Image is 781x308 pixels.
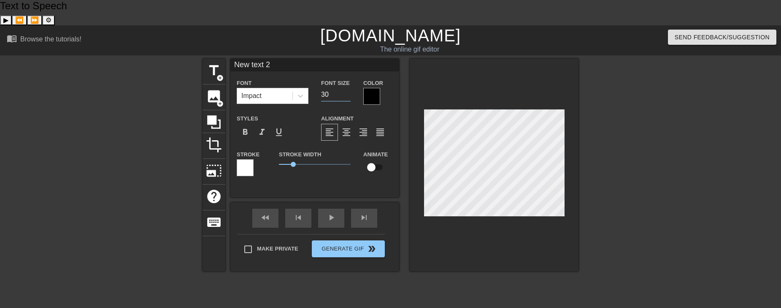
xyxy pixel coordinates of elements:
span: add_circle [216,74,224,82]
label: Color [363,79,383,87]
span: double_arrow [367,244,377,254]
label: Alignment [321,114,354,123]
button: Previous [12,15,27,25]
span: format_align_left [324,127,335,137]
a: Browse the tutorials! [7,33,81,46]
span: keyboard [206,214,222,230]
label: Font [237,79,251,87]
span: image [206,88,222,104]
span: format_underline [274,127,284,137]
span: Send Feedback/Suggestion [675,32,770,43]
span: crop [206,137,222,153]
label: Font Size [321,79,350,87]
span: play_arrow [326,213,336,223]
div: The online gif editor [265,44,555,55]
span: fast_rewind [260,213,270,223]
span: menu_book [7,33,17,44]
span: Make Private [257,245,298,253]
button: Forward [27,15,42,25]
label: Animate [363,150,388,159]
span: add_circle [216,100,224,107]
span: title [206,63,222,79]
span: Generate Gif [315,244,381,254]
a: [DOMAIN_NAME] [320,26,461,45]
button: Send Feedback/Suggestion [668,30,776,45]
span: format_align_justify [375,127,385,137]
div: Browse the tutorials! [20,35,81,43]
button: Generate Gif [312,240,385,257]
span: format_bold [240,127,250,137]
span: skip_previous [293,213,303,223]
button: Settings [42,15,55,25]
label: Stroke Width [279,150,321,159]
span: help [206,188,222,204]
div: Impact [241,91,262,101]
label: Stroke [237,150,259,159]
label: Styles [237,114,258,123]
span: skip_next [359,213,369,223]
span: format_align_center [341,127,351,137]
span: format_italic [257,127,267,137]
span: photo_size_select_large [206,163,222,179]
span: format_align_right [358,127,368,137]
